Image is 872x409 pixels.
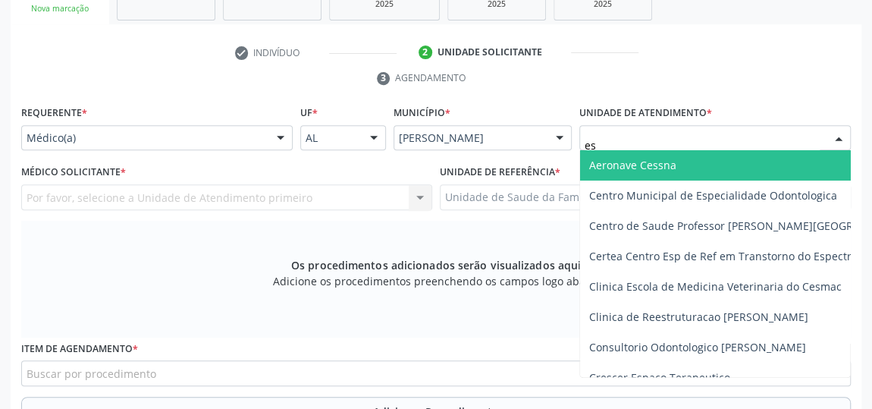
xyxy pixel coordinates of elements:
[300,102,318,125] label: UF
[589,370,730,385] span: Crescer Espaco Terapeutico
[585,131,820,161] input: Unidade de atendimento
[589,340,806,354] span: Consultorio Odontologico [PERSON_NAME]
[440,161,560,184] label: Unidade de referência
[589,188,837,203] span: Centro Municipal de Especialidade Odontologica
[399,131,541,146] span: [PERSON_NAME]
[291,257,581,273] span: Os procedimentos adicionados serão visualizados aqui
[394,102,450,125] label: Município
[21,161,126,184] label: Médico Solicitante
[306,131,355,146] span: AL
[589,158,676,172] span: Aeronave Cessna
[419,46,432,59] div: 2
[21,102,87,125] label: Requerente
[589,310,808,324] span: Clinica de Reestruturacao [PERSON_NAME]
[27,131,262,146] span: Médico(a)
[27,366,156,382] span: Buscar por procedimento
[273,273,600,289] span: Adicione os procedimentos preenchendo os campos logo abaixo
[438,46,542,59] div: Unidade solicitante
[589,279,842,294] span: Clinica Escola de Medicina Veterinaria do Cesmac
[579,102,712,125] label: Unidade de atendimento
[21,338,138,361] label: Item de agendamento
[21,3,99,14] div: Nova marcação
